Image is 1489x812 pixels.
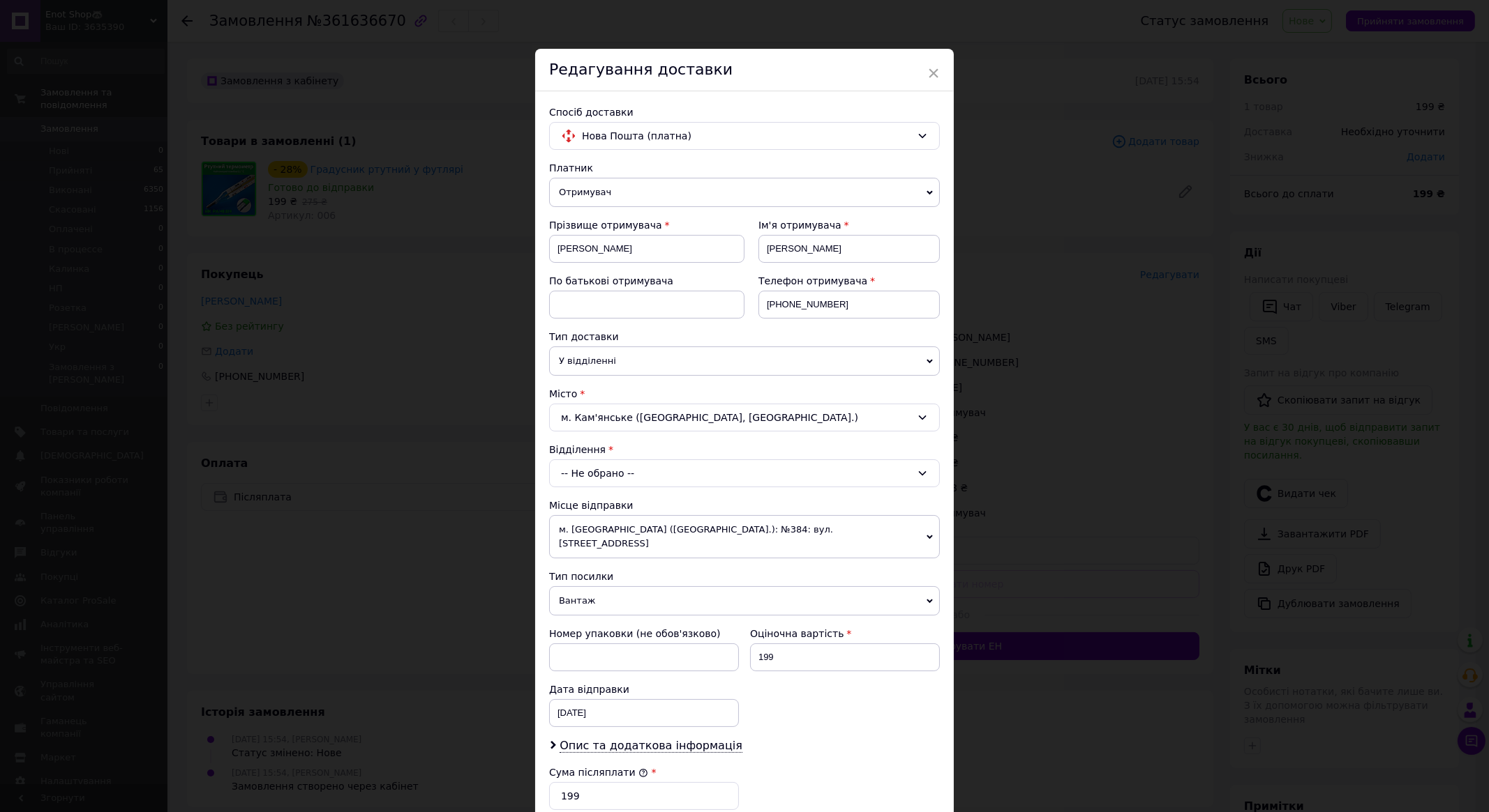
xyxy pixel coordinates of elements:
[549,500,634,511] span: Місце відправки
[549,586,940,615] span: Вантаж
[549,682,739,696] div: Дата відправки
[549,515,940,558] span: м. [GEOGRAPHIC_DATA] ([GEOGRAPHIC_DATA].): №384: вул. [STREET_ADDRESS]
[549,627,739,641] div: Номер упаковки (не обов'язково)
[549,346,940,376] span: У відділенні
[560,739,742,753] span: Опис та додаткова інформація
[549,443,940,457] div: Відділення
[549,459,940,487] div: -- Не обрано --
[758,220,841,231] span: Ім'я отримувача
[758,275,867,286] span: Телефон отримувача
[758,291,940,319] input: +380
[549,275,673,286] span: По батькові отримувача
[549,767,648,778] label: Сума післяплати
[582,128,911,144] span: Нова Пошта (платна)
[549,571,613,582] span: Тип посилки
[750,627,940,641] div: Оціночна вартість
[549,178,940,207] span: Отримувач
[535,49,954,91] div: Редагування доставки
[549,404,940,431] div: м. Кам'янське ([GEOGRAPHIC_DATA], [GEOGRAPHIC_DATA].)
[549,331,619,342] span: Тип доставки
[549,105,940,119] div: Спосіб доставки
[927,61,940,85] span: ×
[549,162,593,174] span: Платник
[549,387,940,401] div: Місто
[549,220,662,231] span: Прізвище отримувача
